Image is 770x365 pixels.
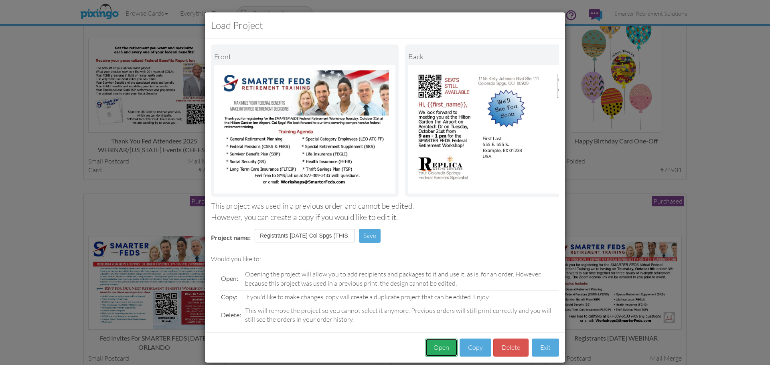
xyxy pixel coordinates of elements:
div: Front [214,48,395,65]
h3: Load Project [211,18,559,32]
button: Open [425,339,458,357]
span: Copy: [221,293,237,300]
td: If you'd like to make changes, copy will create a duplicate project that can be edited. Enjoy! [243,290,559,304]
button: Exit [532,339,559,357]
img: Landscape Image [214,65,395,194]
div: back [408,48,590,65]
button: Save [359,229,381,243]
span: Open: [221,274,238,282]
button: Delete [493,339,529,357]
td: This will remove the project so you cannot select it anymore. Previous orders will still print co... [243,304,559,326]
div: Would you like to: [211,254,559,264]
div: This project was used in a previous order and cannot be edited. [211,201,559,212]
input: Enter project name [255,229,355,242]
div: However, you can create a copy if you would like to edit it. [211,212,559,223]
img: Portrait Image [408,65,590,194]
td: Opening the project will allow you to add recipients and packages to it and use it, as is, for an... [243,268,559,290]
button: Copy [460,339,491,357]
span: Delete: [221,311,241,319]
label: Project name: [211,233,251,242]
